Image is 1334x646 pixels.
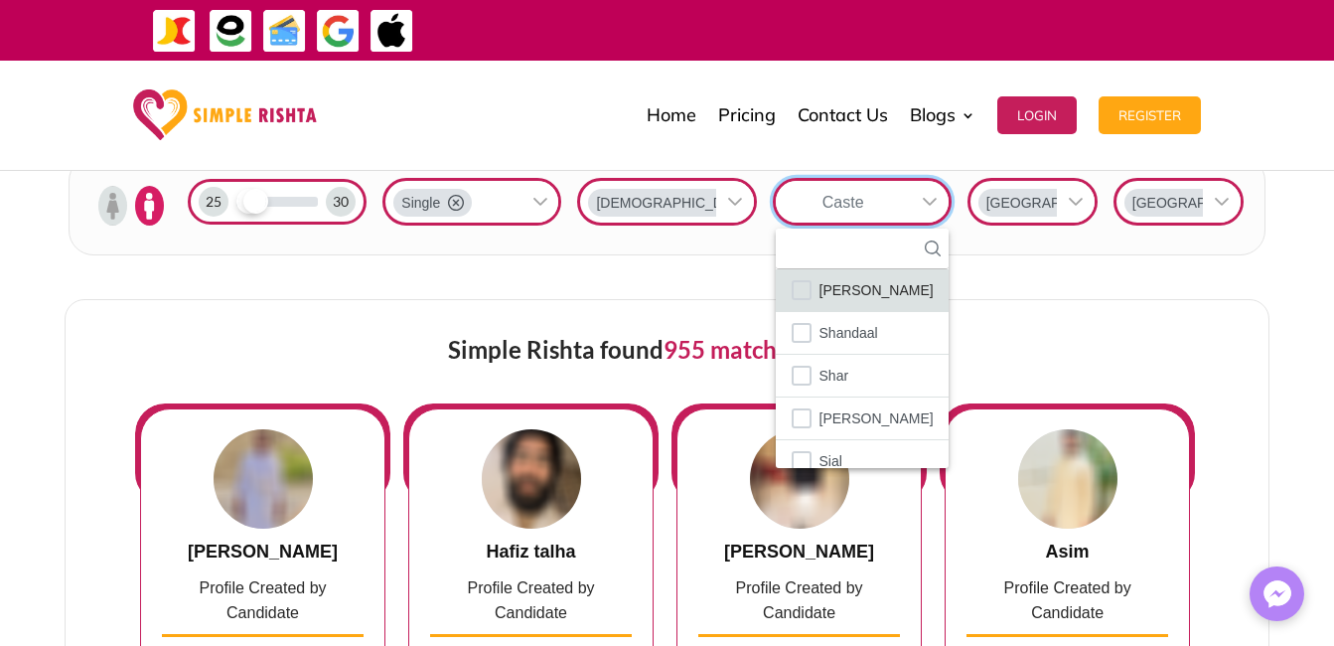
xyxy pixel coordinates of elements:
img: h87xOXSz7iOFwAAAABJRU5ErkJggg== [482,429,581,529]
a: Pricing [718,66,776,165]
img: Credit Cards [262,9,307,54]
img: ADSXYnF4wtlqAAAAAElFTkSuQmCC [750,429,849,529]
span: Profile Created by Candidate [468,579,595,621]
span: Hafiz talha [487,542,576,562]
a: Register [1099,66,1201,165]
strong: جاز کیش [1252,12,1293,47]
span: 955 matches [664,335,800,364]
img: tmQAAAAASUVORK5CYII= [1018,429,1117,529]
img: ApplePay-icon [370,9,414,54]
span: Single [401,193,440,213]
span: [GEOGRAPHIC_DATA] [1132,193,1277,213]
span: [PERSON_NAME] [188,542,338,562]
img: JazzCash-icon [152,9,197,54]
div: 25 [199,187,228,217]
button: Login [997,96,1077,134]
a: Blogs [910,66,975,165]
li: Shar [776,355,949,398]
strong: ایزی پیسہ [1203,12,1247,47]
span: [DEMOGRAPHIC_DATA] [596,193,752,213]
a: Login [997,66,1077,165]
span: [PERSON_NAME] [819,405,934,431]
li: Sheikh [776,398,949,440]
span: Sial [819,448,842,474]
span: Simple Rishta found for you! [448,335,886,364]
li: Sial [776,440,949,483]
span: Shar [819,363,849,389]
span: [GEOGRAPHIC_DATA] [986,193,1131,213]
span: [PERSON_NAME] [819,277,934,303]
li: Shah [776,269,949,312]
span: Asim [1046,542,1090,562]
img: GooglePay-icon [316,9,361,54]
span: Profile Created by Candidate [199,579,326,621]
img: EasyPaisa-icon [209,9,253,54]
a: Home [647,66,696,165]
img: apLcYIjmChSP2wbKILgPw4coeoiwQqH3hG37SRou02CeBePML6GRyFeav9RmM9KhMHPlEhRABCn1x4nxNMU8T42XmfGKwScLX... [214,429,313,529]
button: Register [1099,96,1201,134]
a: Contact Us [798,66,888,165]
span: Shandaal [819,320,878,346]
li: Shandaal [776,312,949,355]
div: 30 [326,187,356,217]
span: Profile Created by Candidate [1004,579,1131,621]
div: Caste [776,181,911,223]
img: Messenger [1258,574,1297,614]
span: Profile Created by Candidate [736,579,863,621]
span: [PERSON_NAME] [724,542,874,562]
